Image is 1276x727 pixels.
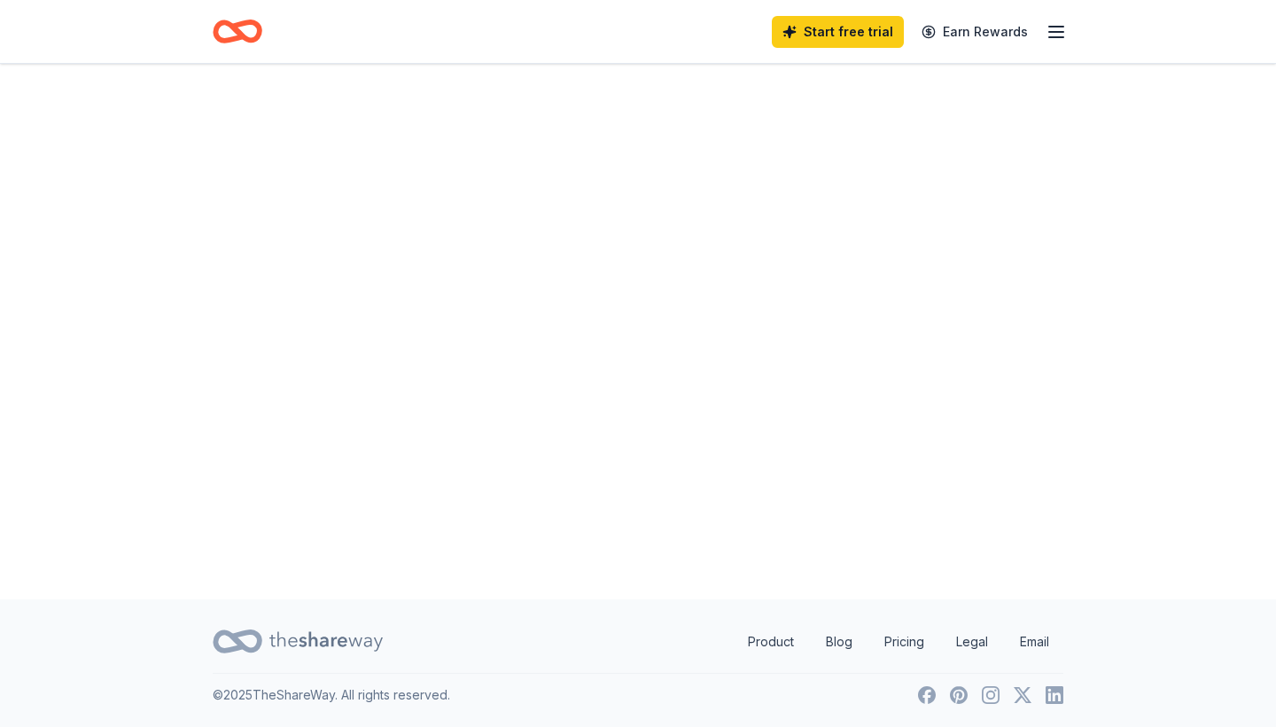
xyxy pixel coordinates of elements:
[911,16,1039,48] a: Earn Rewards
[734,624,808,660] a: Product
[870,624,938,660] a: Pricing
[213,11,262,52] a: Home
[734,624,1063,660] nav: quick links
[812,624,867,660] a: Blog
[942,624,1002,660] a: Legal
[772,16,904,48] a: Start free trial
[213,684,450,706] p: © 2025 TheShareWay. All rights reserved.
[1006,624,1063,660] a: Email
